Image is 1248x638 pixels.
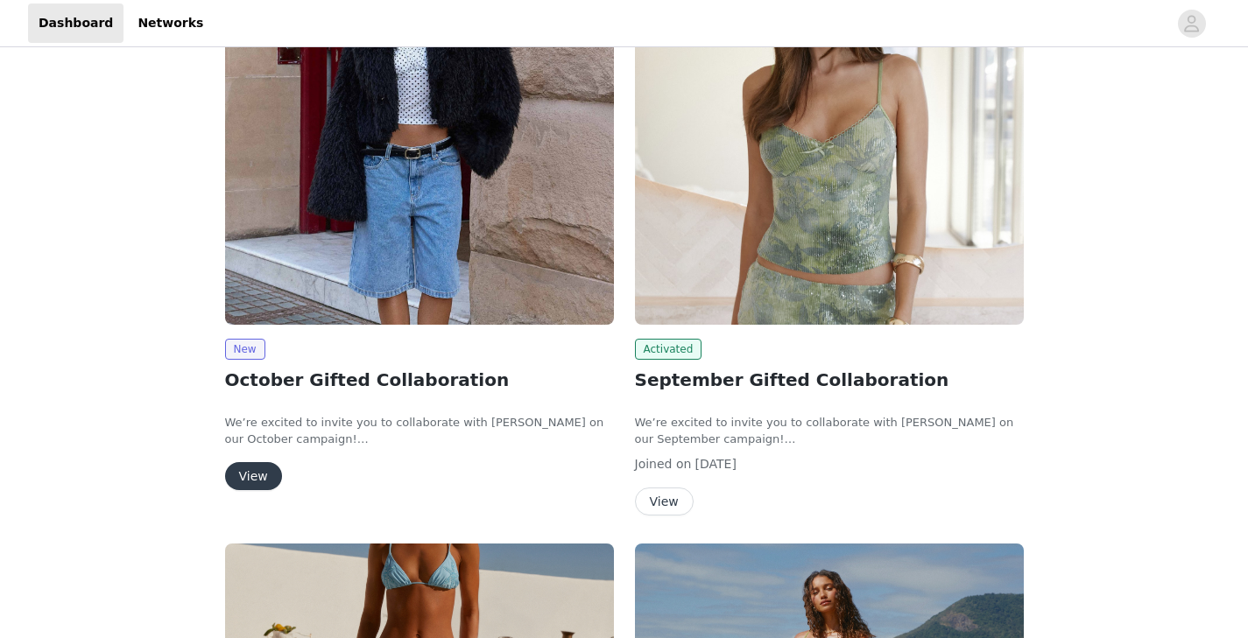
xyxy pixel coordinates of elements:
p: We’re excited to invite you to collaborate with [PERSON_NAME] on our September campaign! [635,414,1024,448]
span: [DATE] [695,457,737,471]
a: View [225,470,282,483]
h2: October Gifted Collaboration [225,367,614,393]
span: New [225,339,265,360]
a: Dashboard [28,4,123,43]
h2: September Gifted Collaboration [635,367,1024,393]
img: Peppermayo USA [225,33,614,325]
button: View [635,487,694,515]
span: Activated [635,339,702,360]
button: View [225,462,282,490]
a: Networks [127,4,214,43]
div: avatar [1183,10,1200,38]
span: Joined on [635,457,692,471]
img: Peppermayo USA [635,33,1024,325]
p: We’re excited to invite you to collaborate with [PERSON_NAME] on our October campaign! [225,414,614,448]
a: View [635,495,694,508]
